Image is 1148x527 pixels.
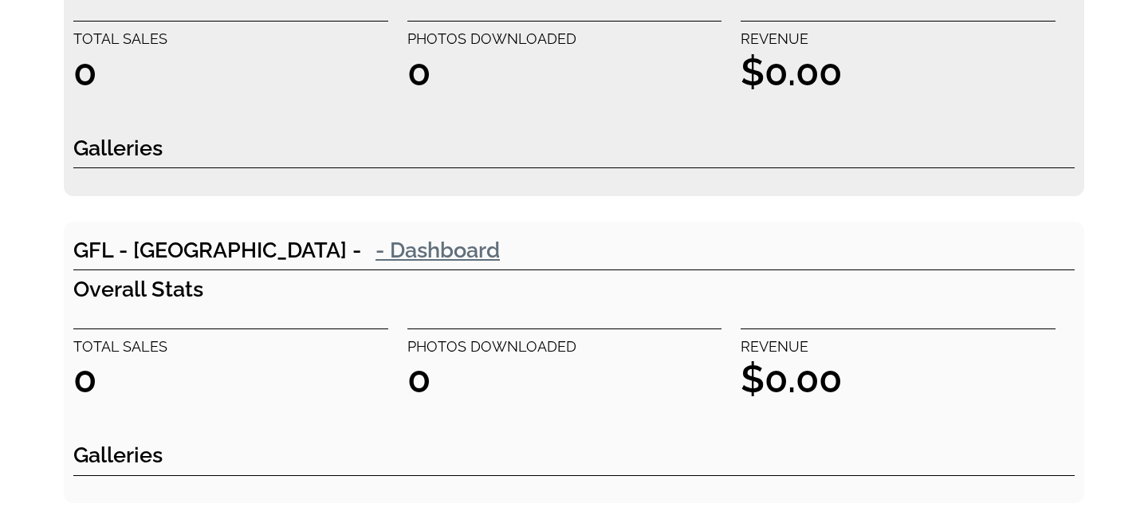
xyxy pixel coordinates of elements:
[361,234,514,265] a: - Dashboard
[741,334,1056,360] p: Revenue
[73,231,1075,271] h2: GFL - [GEOGRAPHIC_DATA] -
[407,26,722,52] p: Photos Downloaded
[73,334,388,360] p: Total sales
[407,53,722,91] h1: 0
[73,26,388,52] p: Total sales
[407,360,722,398] h1: 0
[73,129,1075,169] h2: Galleries
[73,270,1075,309] h2: Overall Stats
[73,436,1075,476] h2: Galleries
[73,53,388,91] h1: 0
[73,360,388,398] h1: 0
[741,26,1056,52] p: Revenue
[741,360,1056,398] h1: $0.00
[407,334,722,360] p: Photos Downloaded
[741,53,1056,91] h1: $0.00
